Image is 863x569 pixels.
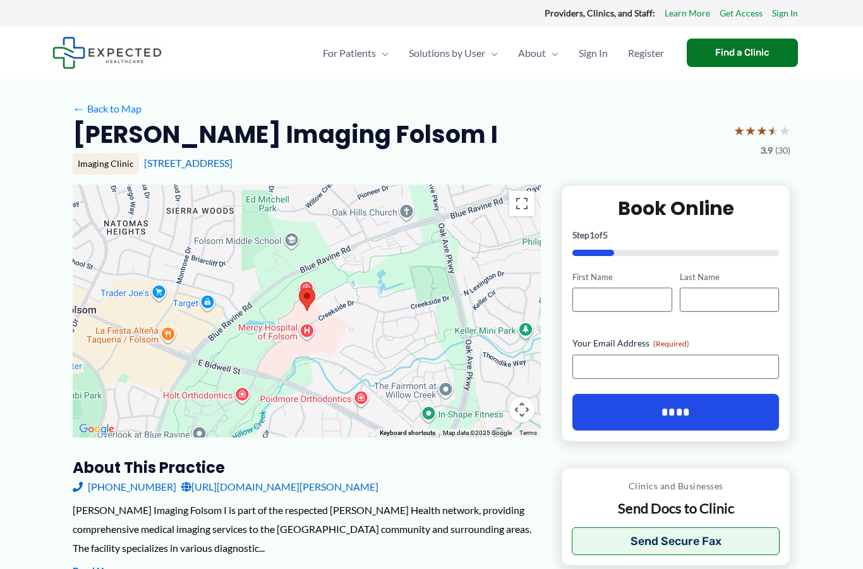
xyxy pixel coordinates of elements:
a: [URL][DOMAIN_NAME][PERSON_NAME] [181,477,378,496]
button: Map camera controls [509,397,534,422]
span: (Required) [653,339,689,348]
a: Find a Clinic [687,39,798,67]
span: 1 [589,229,594,240]
a: Sign In [569,31,618,75]
a: [STREET_ADDRESS] [144,157,232,169]
a: Get Access [720,5,763,21]
a: [PHONE_NUMBER] [73,477,176,496]
span: ★ [756,119,768,142]
span: Menu Toggle [546,31,558,75]
p: Clinics and Businesses [572,478,780,494]
a: Solutions by UserMenu Toggle [399,31,508,75]
span: 5 [603,229,608,240]
a: ←Back to Map [73,99,142,118]
span: Menu Toggle [485,31,498,75]
label: Last Name [680,271,779,283]
div: Imaging Clinic [73,153,139,174]
button: Toggle fullscreen view [509,191,534,216]
span: Solutions by User [409,31,485,75]
span: ★ [733,119,745,142]
p: Send Docs to Clinic [572,499,780,518]
label: First Name [572,271,672,283]
h2: Book Online [572,196,779,221]
a: Learn More [665,5,710,21]
strong: Providers, Clinics, and Staff: [545,8,655,18]
span: About [518,31,546,75]
nav: Primary Site Navigation [313,31,674,75]
span: Register [628,31,664,75]
img: Google [76,421,118,437]
h3: About this practice [73,458,541,477]
span: Menu Toggle [376,31,389,75]
img: Expected Healthcare Logo - side, dark font, small [52,37,162,69]
span: ★ [745,119,756,142]
span: Sign In [579,31,608,75]
span: 3.9 [761,142,773,159]
a: For PatientsMenu Toggle [313,31,399,75]
a: Terms (opens in new tab) [519,429,537,436]
span: For Patients [323,31,376,75]
a: Register [618,31,674,75]
div: [PERSON_NAME] Imaging Folsom I is part of the respected [PERSON_NAME] Health network, providing c... [73,501,541,557]
h2: [PERSON_NAME] Imaging Folsom I [73,119,498,150]
a: AboutMenu Toggle [508,31,569,75]
span: (30) [775,142,790,159]
button: Keyboard shortcuts [380,429,435,437]
span: ★ [779,119,790,142]
span: Map data ©2025 Google [443,429,512,436]
p: Step of [572,231,779,240]
a: Sign In [772,5,798,21]
span: ★ [768,119,779,142]
a: Open this area in Google Maps (opens a new window) [76,421,118,437]
button: Send Secure Fax [572,527,780,555]
span: ← [73,102,85,114]
label: Your Email Address [572,337,779,350]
